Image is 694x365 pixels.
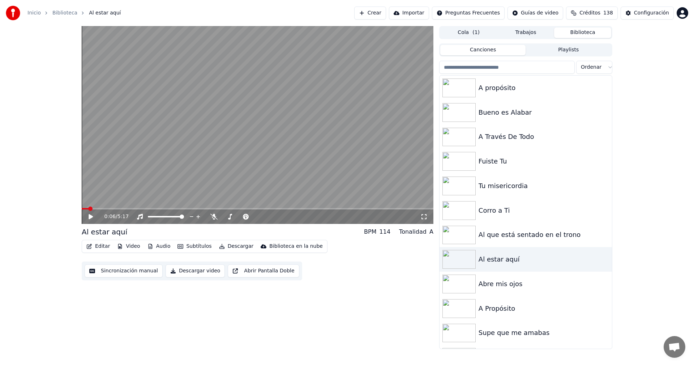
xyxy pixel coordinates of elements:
span: Créditos [579,9,600,17]
nav: breadcrumb [27,9,121,17]
button: Importar [389,7,429,20]
div: Tu misericordia [479,181,609,191]
button: Créditos138 [566,7,618,20]
a: Biblioteca [52,9,77,17]
div: Biblioteca en la nube [269,243,323,250]
div: Configuración [634,9,669,17]
div: Tonalidad [399,228,427,236]
img: youka [6,6,20,20]
div: Al estar aquí [479,254,609,264]
div: Al estar aquí [82,227,127,237]
div: Al que está sentado en el trono [479,230,609,240]
div: BPM [364,228,376,236]
button: Sincronización manual [85,264,163,277]
span: 5:17 [117,213,129,220]
span: ( 1 ) [472,29,480,36]
button: Descargar [216,241,257,251]
button: Video [114,241,143,251]
span: Al estar aquí [89,9,121,17]
div: A propósito [479,83,609,93]
div: A Través De Todo [479,132,609,142]
button: Guías de video [507,7,563,20]
span: 138 [603,9,613,17]
button: Playlists [526,45,611,55]
span: Ordenar [581,64,601,71]
button: Editar [83,241,113,251]
button: Descargar video [166,264,225,277]
a: Inicio [27,9,41,17]
button: Subtítulos [175,241,214,251]
div: Open chat [664,336,685,358]
div: Abre mis ojos [479,279,609,289]
div: / [104,213,122,220]
div: Corro a Ti [479,205,609,216]
div: Fuiste Tu [479,156,609,166]
button: Audio [145,241,173,251]
button: Configuración [621,7,674,20]
div: A [429,228,433,236]
div: A Propósito [479,304,609,314]
button: Canciones [440,45,526,55]
button: Trabajos [497,27,554,38]
div: Bueno es Alabar [479,107,609,118]
button: Abrir Pantalla Doble [228,264,299,277]
span: 0:06 [104,213,116,220]
div: 114 [380,228,391,236]
div: Supe que me amabas [479,328,609,338]
button: Cola [440,27,497,38]
button: Preguntas Frecuentes [432,7,505,20]
button: Crear [354,7,386,20]
button: Biblioteca [554,27,611,38]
